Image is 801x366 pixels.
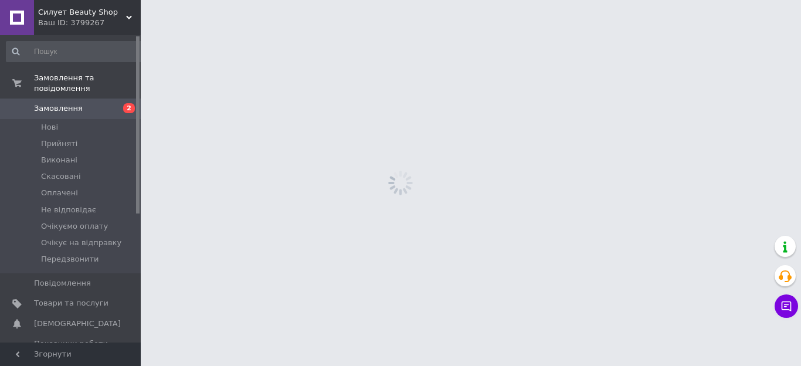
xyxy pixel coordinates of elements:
span: Прийняті [41,138,77,149]
input: Пошук [6,41,145,62]
span: 2 [123,103,135,113]
button: Чат з покупцем [775,294,798,318]
span: Передзвонити [41,254,99,265]
span: Оплачені [41,188,78,198]
span: Не відповідає [41,205,96,215]
span: [DEMOGRAPHIC_DATA] [34,318,121,329]
span: Виконані [41,155,77,165]
span: Товари та послуги [34,298,108,309]
span: Повідомлення [34,278,91,289]
span: Показники роботи компанії [34,338,108,360]
span: Очікуємо оплату [41,221,108,232]
span: Силует Beauty Shop [38,7,126,18]
div: Ваш ID: 3799267 [38,18,141,28]
span: Замовлення [34,103,83,114]
span: Скасовані [41,171,81,182]
span: Замовлення та повідомлення [34,73,141,94]
span: Нові [41,122,58,133]
span: Очікує на відправку [41,238,121,248]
